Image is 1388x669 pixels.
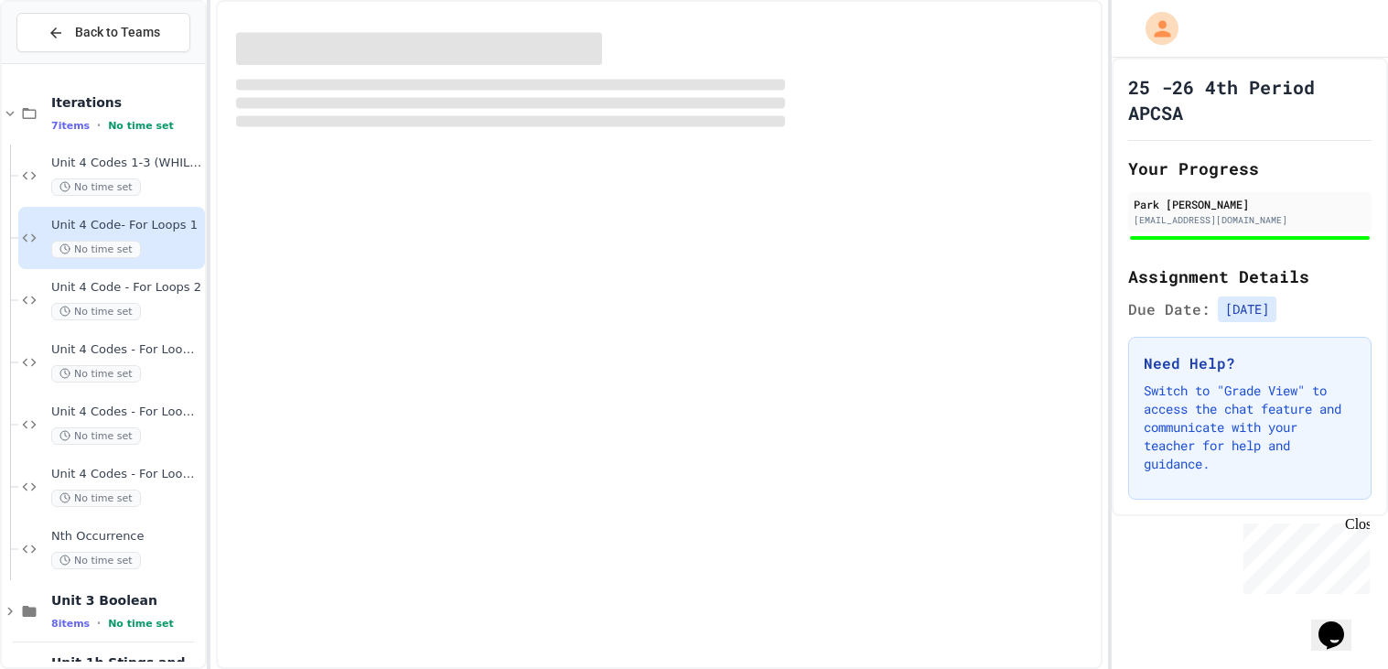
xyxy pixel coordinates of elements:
[1134,196,1366,212] div: Park [PERSON_NAME]
[1236,516,1370,594] iframe: chat widget
[51,241,141,258] span: No time set
[108,618,174,630] span: No time set
[97,616,101,631] span: •
[51,405,201,420] span: Unit 4 Codes - For Loops 4
[108,120,174,132] span: No time set
[51,218,201,233] span: Unit 4 Code- For Loops 1
[1134,213,1366,227] div: [EMAIL_ADDRESS][DOMAIN_NAME]
[1218,297,1276,322] span: [DATE]
[1128,298,1210,320] span: Due Date:
[75,23,160,42] span: Back to Teams
[1144,352,1356,374] h3: Need Help?
[51,365,141,383] span: No time set
[1311,596,1370,651] iframe: chat widget
[51,618,90,630] span: 8 items
[16,13,190,52] button: Back to Teams
[7,7,126,116] div: Chat with us now!Close
[1128,156,1372,181] h2: Your Progress
[51,178,141,196] span: No time set
[51,552,141,569] span: No time set
[51,120,90,132] span: 7 items
[1128,264,1372,289] h2: Assignment Details
[51,592,201,609] span: Unit 3 Boolean
[51,427,141,445] span: No time set
[97,118,101,133] span: •
[51,94,201,111] span: Iterations
[1128,74,1372,125] h1: 25 -26 4th Period APCSA
[51,303,141,320] span: No time set
[51,490,141,507] span: No time set
[1126,7,1183,49] div: My Account
[51,342,201,358] span: Unit 4 Codes - For Loops 3
[51,156,201,171] span: Unit 4 Codes 1-3 (WHILE LOOPS ONLY)
[51,529,201,545] span: Nth Occurrence
[51,280,201,296] span: Unit 4 Code - For Loops 2
[1144,382,1356,473] p: Switch to "Grade View" to access the chat feature and communicate with your teacher for help and ...
[51,467,201,482] span: Unit 4 Codes - For Loops 5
